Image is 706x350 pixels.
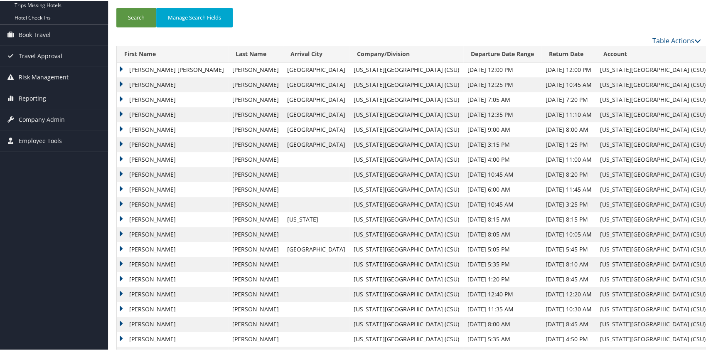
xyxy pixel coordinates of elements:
td: [DATE] 7:05 AM [463,91,541,106]
td: [US_STATE][GEOGRAPHIC_DATA] (CSU) [349,301,463,316]
th: Last Name: activate to sort column ascending [228,45,283,62]
td: [DATE] 5:45 PM [541,241,596,256]
td: [DATE] 12:25 PM [463,76,541,91]
td: [DATE] 3:15 PM [463,136,541,151]
td: [PERSON_NAME] [PERSON_NAME] [117,62,228,76]
td: [DATE] 7:20 PM [541,91,596,106]
td: [PERSON_NAME] [228,286,283,301]
td: [DATE] 10:45 AM [463,196,541,211]
span: Reporting [19,87,46,108]
th: First Name: activate to sort column ascending [117,45,228,62]
button: Manage Search Fields [156,7,233,27]
td: [US_STATE][GEOGRAPHIC_DATA] (CSU) [349,166,463,181]
td: [PERSON_NAME] [117,121,228,136]
td: [GEOGRAPHIC_DATA] [283,106,349,121]
span: Travel Approval [19,45,62,66]
span: Book Travel [19,24,51,44]
span: Company Admin [19,108,65,129]
td: [PERSON_NAME] [228,271,283,286]
td: [PERSON_NAME] [228,62,283,76]
td: [US_STATE][GEOGRAPHIC_DATA] (CSU) [349,181,463,196]
td: [PERSON_NAME] [228,106,283,121]
td: [DATE] 12:35 PM [463,106,541,121]
td: [PERSON_NAME] [228,301,283,316]
th: Company/Division [349,45,463,62]
td: [PERSON_NAME] [228,196,283,211]
td: [PERSON_NAME] [117,166,228,181]
span: Risk Management [19,66,69,87]
td: [DATE] 8:20 PM [541,166,596,181]
td: [US_STATE][GEOGRAPHIC_DATA] (CSU) [349,62,463,76]
td: [PERSON_NAME] [228,121,283,136]
td: [DATE] 10:45 AM [541,76,596,91]
td: [US_STATE][GEOGRAPHIC_DATA] (CSU) [349,106,463,121]
td: [PERSON_NAME] [117,91,228,106]
td: [PERSON_NAME] [117,241,228,256]
td: [DATE] 1:25 PM [541,136,596,151]
td: [DATE] 5:05 PM [463,241,541,256]
td: [PERSON_NAME] [117,331,228,346]
td: [DATE] 10:45 AM [463,166,541,181]
td: [GEOGRAPHIC_DATA] [283,136,349,151]
td: [US_STATE][GEOGRAPHIC_DATA] (CSU) [349,76,463,91]
td: [DATE] 1:20 PM [463,271,541,286]
td: [DATE] 5:35 PM [463,256,541,271]
td: [GEOGRAPHIC_DATA] [283,76,349,91]
td: [PERSON_NAME] [228,316,283,331]
th: Return Date: activate to sort column ascending [541,45,596,62]
td: [PERSON_NAME] [228,166,283,181]
td: [DATE] 8:45 AM [541,316,596,331]
td: [PERSON_NAME] [117,76,228,91]
td: [DATE] 8:15 AM [463,211,541,226]
td: [PERSON_NAME] [117,286,228,301]
td: [DATE] 11:35 AM [463,301,541,316]
td: [US_STATE][GEOGRAPHIC_DATA] (CSU) [349,91,463,106]
td: [DATE] 8:00 AM [541,121,596,136]
td: [US_STATE][GEOGRAPHIC_DATA] (CSU) [349,226,463,241]
td: [DATE] 10:05 AM [541,226,596,241]
td: [GEOGRAPHIC_DATA] [283,241,349,256]
td: [PERSON_NAME] [117,181,228,196]
td: [DATE] 8:00 AM [463,316,541,331]
td: [PERSON_NAME] [117,136,228,151]
td: [US_STATE][GEOGRAPHIC_DATA] (CSU) [349,196,463,211]
td: [DATE] 3:25 PM [541,196,596,211]
td: [PERSON_NAME] [228,331,283,346]
button: Search [116,7,156,27]
th: Arrival City: activate to sort column ascending [283,45,349,62]
td: [DATE] 5:35 AM [463,331,541,346]
td: [US_STATE][GEOGRAPHIC_DATA] (CSU) [349,256,463,271]
td: [PERSON_NAME] [117,196,228,211]
td: [PERSON_NAME] [117,256,228,271]
td: [PERSON_NAME] [228,181,283,196]
td: [US_STATE][GEOGRAPHIC_DATA] (CSU) [349,316,463,331]
td: [DATE] 12:20 AM [541,286,596,301]
td: [DATE] 11:10 AM [541,106,596,121]
td: [PERSON_NAME] [228,136,283,151]
td: [PERSON_NAME] [228,241,283,256]
td: [DATE] 12:00 PM [463,62,541,76]
td: [GEOGRAPHIC_DATA] [283,121,349,136]
td: [PERSON_NAME] [228,151,283,166]
td: [DATE] 8:05 AM [463,226,541,241]
td: [US_STATE][GEOGRAPHIC_DATA] (CSU) [349,211,463,226]
td: [US_STATE] [283,211,349,226]
td: [PERSON_NAME] [117,226,228,241]
th: Departure Date Range: activate to sort column ascending [463,45,541,62]
td: [PERSON_NAME] [228,76,283,91]
td: [DATE] 8:15 PM [541,211,596,226]
td: [DATE] 4:50 PM [541,331,596,346]
td: [PERSON_NAME] [228,211,283,226]
td: [GEOGRAPHIC_DATA] [283,91,349,106]
td: [PERSON_NAME] [117,271,228,286]
td: [US_STATE][GEOGRAPHIC_DATA] (CSU) [349,121,463,136]
td: [DATE] 11:00 AM [541,151,596,166]
td: [PERSON_NAME] [117,211,228,226]
td: [DATE] 12:00 PM [541,62,596,76]
td: [US_STATE][GEOGRAPHIC_DATA] (CSU) [349,271,463,286]
td: [US_STATE][GEOGRAPHIC_DATA] (CSU) [349,241,463,256]
td: [PERSON_NAME] [117,151,228,166]
td: [US_STATE][GEOGRAPHIC_DATA] (CSU) [349,331,463,346]
td: [GEOGRAPHIC_DATA] [283,62,349,76]
td: [PERSON_NAME] [117,316,228,331]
